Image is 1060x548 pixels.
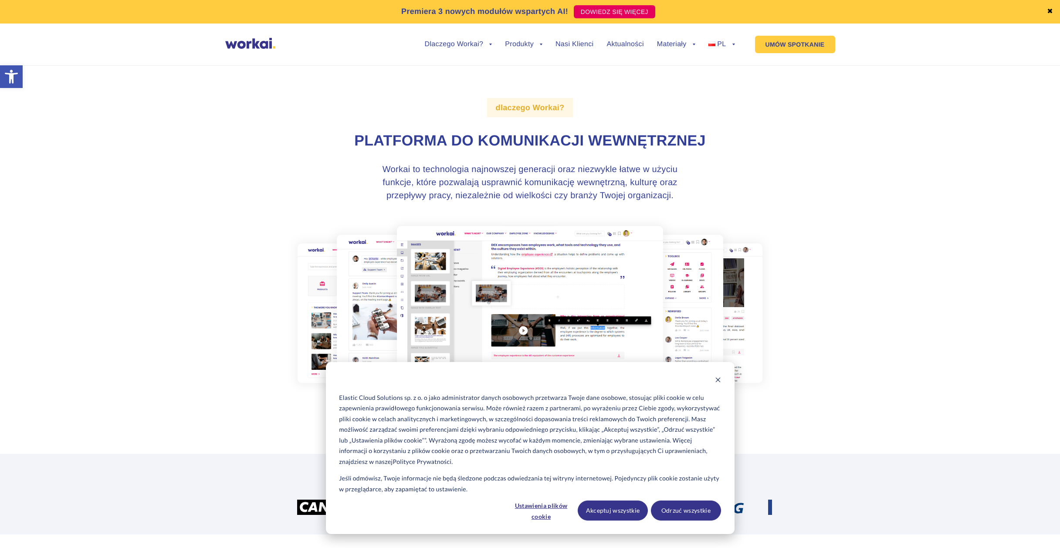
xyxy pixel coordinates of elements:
[367,163,694,202] h3: Workai to technologia najnowszej generacji oraz niezwykle łatwe w użyciu funkcje, które pozwalają...
[393,457,453,467] a: Polityce Prywatności.
[508,501,575,521] button: Ustawienia plików cookie
[574,5,655,18] a: DOWIEDZ SIĘ WIĘCEJ
[606,41,643,48] a: Aktualności
[555,41,593,48] a: Nasi Klienci
[717,41,726,48] span: PL
[1047,8,1053,15] a: ✖
[401,6,568,17] p: Premiera 3 nowych modułów wspartych AI!
[578,501,648,521] button: Akceptuj wszystkie
[288,474,772,484] h2: Już ponad 100 innowacyjnych korporacji zaufało Workai
[651,501,721,521] button: Odrzuć wszystkie
[288,131,772,151] h1: Platforma do komunikacji wewnętrznej
[505,41,542,48] a: Produkty
[425,41,492,48] a: Dlaczego Workai?
[487,98,573,117] label: dlaczego Workai?
[755,36,835,53] a: UMÓW SPOTKANIE
[326,362,735,534] div: Cookie banner
[288,216,772,410] img: why Workai?
[339,392,721,467] p: Elastic Cloud Solutions sp. z o. o jako administrator danych osobowych przetwarza Twoje dane osob...
[657,41,695,48] a: Materiały
[715,375,721,386] button: Dismiss cookie banner
[339,473,721,494] p: Jeśli odmówisz, Twoje informacje nie będą śledzone podczas odwiedzania tej witryny internetowej. ...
